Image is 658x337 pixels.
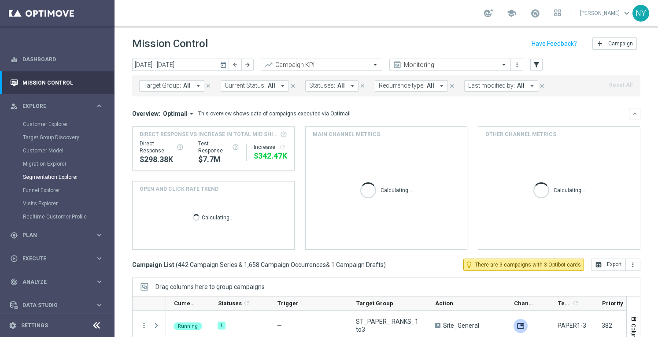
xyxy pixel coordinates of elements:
div: This overview shows data of campaigns executed via Optimail [198,110,351,118]
span: keyboard_arrow_down [622,8,632,18]
button: close [538,81,546,91]
span: All [337,82,345,89]
span: ( [176,261,178,269]
button: track_changes Analyze keyboard_arrow_right [10,278,104,285]
span: 382 [602,322,612,329]
button: Recurrence type: All arrow_drop_down [375,80,448,92]
i: arrow_drop_down [188,110,196,118]
button: open_in_browser Export [591,259,626,271]
i: trending_up [264,60,273,69]
i: more_vert [514,61,521,68]
span: Calculate column [571,298,579,308]
i: close [205,83,211,89]
button: close [289,81,297,91]
h4: Main channel metrics [313,130,380,138]
div: Customer Model [23,144,114,157]
div: Data Studio [10,301,95,309]
i: keyboard_arrow_right [95,254,104,263]
span: Channel [514,300,535,307]
span: Current Status: [225,82,266,89]
button: keyboard_arrow_down [629,108,640,119]
div: Direct Response [140,140,184,154]
div: $342,471 [254,151,287,161]
button: play_circle_outline Execute keyboard_arrow_right [10,255,104,262]
h3: Overview: [132,110,160,118]
i: keyboard_arrow_down [632,111,638,117]
span: All [517,82,525,89]
span: Target Group [356,300,393,307]
i: open_in_browser [595,261,602,268]
span: Direct Response VS Increase In Total Mid Shipment Dotcom Transaction Amount [140,130,277,138]
div: Increase [254,144,287,151]
i: close [449,83,455,89]
a: Visits Explorer [23,200,92,207]
i: arrow_forward [244,62,251,68]
i: preview [393,60,402,69]
div: Funnel Explorer [23,184,114,197]
span: Site_General [443,322,479,330]
i: lightbulb_outline [465,261,473,269]
a: [PERSON_NAME]keyboard_arrow_down [579,7,632,20]
button: more_vert [513,59,521,70]
a: Dashboard [22,48,104,71]
div: gps_fixed Plan keyboard_arrow_right [10,232,104,239]
i: gps_fixed [10,231,18,239]
button: Mission Control [10,79,104,86]
span: & [326,261,330,268]
i: settings [9,322,17,330]
button: Current Status: All arrow_drop_down [221,80,289,92]
span: Drag columns here to group campaigns [155,283,265,290]
i: play_circle_outline [10,255,18,263]
span: ) [384,261,386,269]
button: close [204,81,212,91]
i: arrow_back [232,62,238,68]
button: more_vert [140,322,148,330]
i: equalizer [10,56,18,63]
button: refresh [279,144,286,151]
div: 1 [218,322,225,330]
button: Data Studio keyboard_arrow_right [10,302,104,309]
span: school [506,8,516,18]
h3: Campaign List [132,261,386,269]
i: keyboard_arrow_right [95,102,104,110]
i: today [220,61,228,69]
a: Target Group Discovery [23,134,92,141]
span: Recurrence type: [379,82,425,89]
i: arrow_drop_down [279,82,287,90]
div: Test Response [198,140,239,154]
i: keyboard_arrow_right [95,231,104,239]
div: Analyze [10,278,95,286]
i: arrow_drop_down [194,82,202,90]
span: ST_PAPER_ RANKS_1to3 [356,318,420,333]
i: arrow_drop_down [528,82,536,90]
i: person_search [10,102,18,110]
span: All [183,82,191,89]
span: Explore [22,104,95,109]
span: Running [178,323,198,329]
span: Optimail [163,110,188,118]
div: Plan [10,231,95,239]
span: Plan [22,233,95,238]
span: Execute [22,256,95,261]
span: A [435,323,440,328]
button: lightbulb_outline There are 3 campaigns with 3 Optibot cards [463,259,584,271]
a: Settings [21,323,48,328]
i: refresh [572,300,579,307]
img: Adobe SFTP Prod [514,319,528,333]
a: Migration Explorer [23,160,92,167]
i: close [539,83,545,89]
a: Mission Control [22,71,104,94]
span: 1 Campaign Drafts [331,261,384,269]
span: — [277,322,282,329]
multiple-options-button: Export to CSV [591,261,640,268]
colored-tag: Running [174,322,202,330]
span: Calculate column [242,298,250,308]
span: Last modified by: [468,82,515,89]
div: Migration Explorer [23,157,114,170]
span: Templates [558,300,571,307]
input: Have Feedback? [532,41,577,47]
